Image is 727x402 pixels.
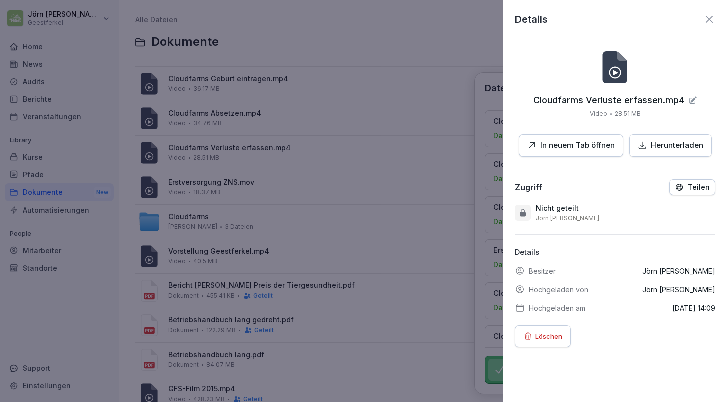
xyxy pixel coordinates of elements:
p: Jörn [PERSON_NAME] [536,214,599,222]
p: Cloudfarms Verluste erfassen.mp4 [533,95,684,105]
p: Besitzer [529,266,556,276]
p: Hochgeladen von [529,284,588,295]
p: Details [515,12,548,27]
button: Löschen [515,325,571,347]
p: Nicht geteilt [536,203,579,213]
p: Video [590,109,607,118]
p: [DATE] 14:09 [672,303,715,313]
p: Hochgeladen am [529,303,585,313]
p: Löschen [535,331,562,342]
p: In neuem Tab öffnen [540,140,615,151]
p: Teilen [688,183,710,191]
p: Jörn [PERSON_NAME] [642,266,715,276]
button: In neuem Tab öffnen [519,134,623,157]
button: Herunterladen [629,134,712,157]
p: Herunterladen [651,140,703,151]
button: Teilen [669,179,715,195]
div: Zugriff [515,182,542,192]
p: Details [515,247,715,258]
p: Jörn [PERSON_NAME] [642,284,715,295]
p: 28.51 MB [615,109,641,118]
